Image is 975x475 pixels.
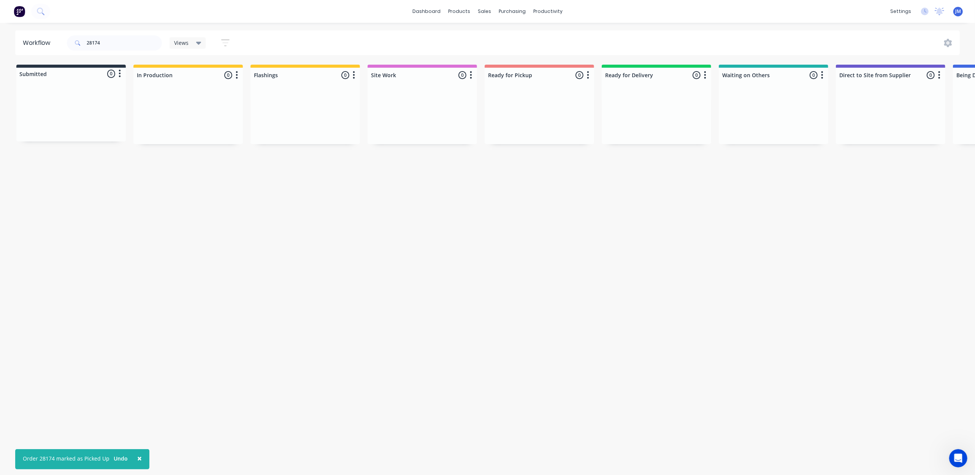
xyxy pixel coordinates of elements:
[137,453,142,464] span: ×
[174,39,189,47] span: Views
[109,453,132,464] button: Undo
[444,6,474,17] div: products
[955,8,961,15] span: JM
[23,38,54,48] div: Workflow
[23,454,109,462] div: Order 28174 marked as Picked Up
[14,6,25,17] img: Factory
[87,35,162,51] input: Search for orders...
[949,449,967,467] iframe: Intercom live chat
[886,6,915,17] div: settings
[530,6,566,17] div: productivity
[130,449,149,467] button: Close
[474,6,495,17] div: sales
[495,6,530,17] div: purchasing
[409,6,444,17] a: dashboard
